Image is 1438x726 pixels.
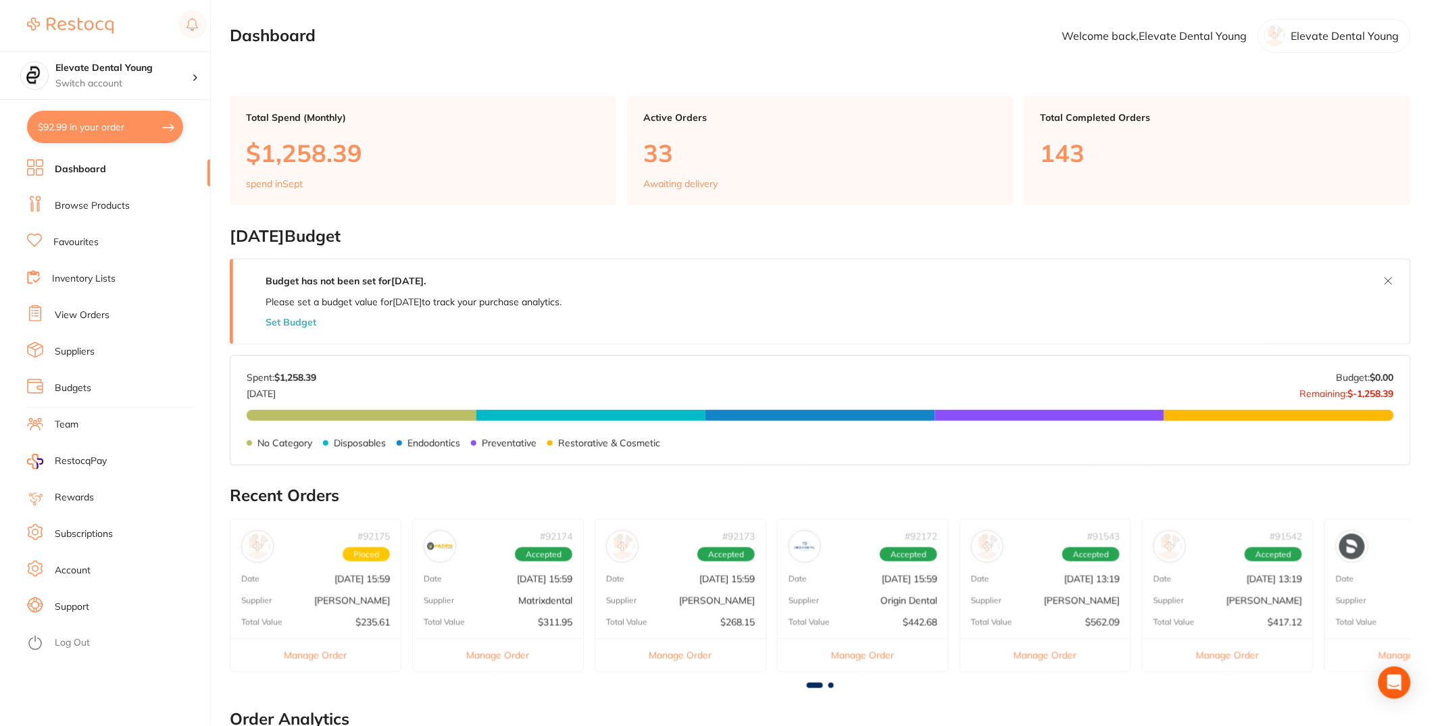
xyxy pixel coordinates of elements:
[971,596,1001,605] p: Supplier
[1339,534,1365,559] img: Dentsply Sirona
[230,486,1411,505] h2: Recent Orders
[540,531,572,542] p: # 92174
[247,372,316,383] p: Spent:
[246,178,303,189] p: spend in Sept
[792,534,818,559] img: Origin Dental
[1337,372,1394,383] p: Budget:
[789,596,819,605] p: Supplier
[882,573,937,584] p: [DATE] 15:59
[789,617,830,627] p: Total Value
[722,531,755,542] p: # 92173
[424,596,454,605] p: Supplier
[55,163,106,176] a: Dashboard
[720,617,755,627] p: $268.15
[610,534,635,559] img: Adam Dental
[246,139,600,167] p: $1,258.39
[1300,383,1394,399] p: Remaining:
[1336,574,1354,584] p: Date
[343,547,390,562] span: Placed
[1062,547,1120,562] span: Accepted
[314,595,390,606] p: [PERSON_NAME]
[241,596,272,605] p: Supplier
[1226,595,1302,606] p: [PERSON_NAME]
[558,437,660,448] p: Restorative & Cosmetic
[52,272,116,286] a: Inventory Lists
[1064,573,1120,584] p: [DATE] 13:19
[482,437,537,448] p: Preventative
[230,638,401,671] button: Manage Order
[424,617,465,627] p: Total Value
[274,371,316,384] strong: $1,258.39
[230,26,316,45] h2: Dashboard
[1270,531,1302,542] p: # 91542
[1041,112,1395,123] p: Total Completed Orders
[1041,139,1395,167] p: 143
[778,638,948,671] button: Manage Order
[27,454,107,469] a: RestocqPay
[1154,574,1172,584] p: Date
[230,96,616,205] a: Total Spend (Monthly)$1,258.39spend inSept
[55,527,113,541] a: Subscriptions
[357,531,390,542] p: # 92175
[1024,96,1411,205] a: Total Completed Orders143
[697,547,755,562] span: Accepted
[1336,617,1377,627] p: Total Value
[789,574,807,584] p: Date
[55,491,94,504] a: Rewards
[53,236,99,249] a: Favourites
[355,617,390,627] p: $235.61
[241,617,282,627] p: Total Value
[643,178,718,189] p: Awaiting delivery
[518,595,572,606] p: Matrixdental
[55,600,89,614] a: Support
[266,296,562,307] p: Please set a budget value for [DATE] to track your purchase analytics.
[266,317,316,328] button: Set Budget
[1336,596,1366,605] p: Supplier
[1154,617,1195,627] p: Total Value
[55,61,192,75] h4: Elevate Dental Young
[1062,30,1247,42] p: Welcome back, Elevate Dental Young
[55,564,91,577] a: Account
[1044,595,1120,606] p: [PERSON_NAME]
[55,199,130,213] a: Browse Products
[55,382,91,395] a: Budgets
[55,418,78,432] a: Team
[699,573,755,584] p: [DATE] 15:59
[881,595,937,606] p: Origin Dental
[241,574,259,584] p: Date
[27,10,114,41] a: Restocq Logo
[606,617,647,627] p: Total Value
[55,455,107,468] span: RestocqPay
[257,437,312,448] p: No Category
[515,547,572,562] span: Accepted
[427,534,453,559] img: Matrixdental
[974,534,1000,559] img: Henry Schein Halas
[960,638,1131,671] button: Manage Order
[1247,573,1302,584] p: [DATE] 13:19
[643,139,997,167] p: 33
[27,111,183,143] button: $92.99 in your order
[903,617,937,627] p: $442.68
[230,227,1411,246] h2: [DATE] Budget
[905,531,937,542] p: # 92172
[1291,30,1399,42] p: Elevate Dental Young
[1143,638,1313,671] button: Manage Order
[627,96,1014,205] a: Active Orders33Awaiting delivery
[880,547,937,562] span: Accepted
[407,437,460,448] p: Endodontics
[1348,388,1394,400] strong: $-1,258.39
[679,595,755,606] p: [PERSON_NAME]
[1268,617,1302,627] p: $417.12
[27,18,114,34] img: Restocq Logo
[27,633,206,654] button: Log Out
[334,573,390,584] p: [DATE] 15:59
[413,638,583,671] button: Manage Order
[55,345,95,359] a: Suppliers
[606,596,637,605] p: Supplier
[55,636,90,650] a: Log Out
[606,574,624,584] p: Date
[643,112,997,123] p: Active Orders
[21,62,48,89] img: Elevate Dental Young
[971,574,989,584] p: Date
[1157,534,1183,559] img: Adam Dental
